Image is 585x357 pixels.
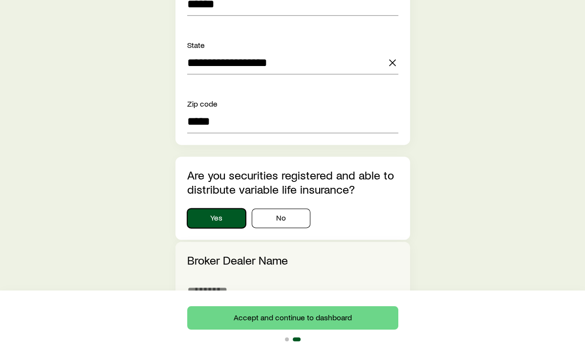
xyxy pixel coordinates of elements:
button: Yes [187,208,246,228]
button: No [252,208,310,228]
label: Broker Dealer Name [187,253,288,267]
label: Are you securities registered and able to distribute variable life insurance? [187,168,394,196]
div: Zip code [187,98,398,110]
div: State [187,39,398,51]
div: securitiesRegistrationInfo.isSecuritiesRegistered [187,208,398,228]
button: Accept and continue to dashboard [187,306,398,330]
